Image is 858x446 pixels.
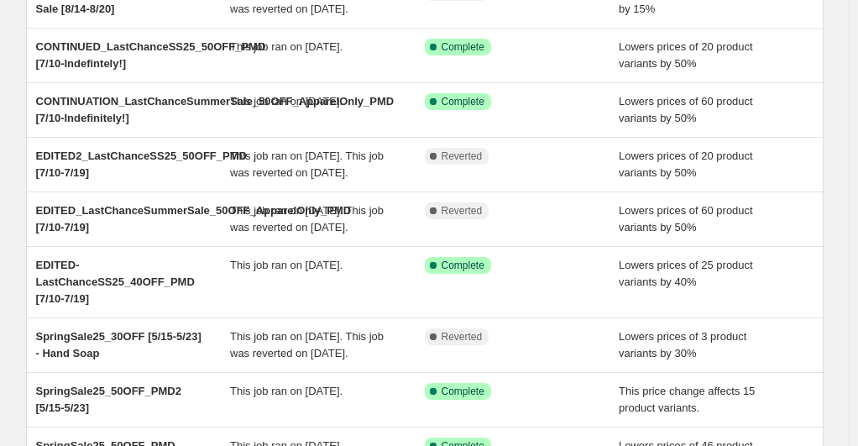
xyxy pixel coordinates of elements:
span: This job ran on [DATE]. This job was reverted on [DATE]. [230,204,384,233]
span: Complete [442,40,484,54]
span: Reverted [442,204,483,218]
span: CONTINUATION_LastChanceSummerSale_50OFF_ApparelOnly_PMD [7/10-Indefinitely!] [36,95,395,124]
span: This job ran on [DATE]. This job was reverted on [DATE]. [230,330,384,359]
span: Lowers prices of 60 product variants by 50% [619,95,753,124]
span: This job ran on [DATE]. [230,385,343,397]
span: EDITED2_LastChanceSS25_50OFF_PMD [7/10-7/19] [36,150,247,179]
span: Reverted [442,150,483,163]
span: Lowers prices of 3 product variants by 30% [619,330,746,359]
span: SpringSale25_50OFF_PMD﻿2 [5/15-5/23] [36,385,181,414]
span: EDITED_LastChanceSummerSale_50OFF_ApparelOnly_PMD [7/10-7/19] [36,204,352,233]
span: This price change affects 15 product variants. [619,385,755,414]
span: This job ran on [DATE]. This job was reverted on [DATE]. [230,150,384,179]
span: Complete [442,95,484,108]
span: SpringSale25_30OFF [5/15-5/23] - Hand Soap [36,330,201,359]
span: Complete [442,259,484,272]
span: Lowers prices of 25 product variants by 40% [619,259,753,288]
span: This job ran on [DATE]. [230,95,343,108]
span: EDITED-LastChanceSS25_40OFF_PMD [7/10-7/19] [36,259,195,305]
span: Complete [442,385,484,398]
span: This job ran on [DATE]. [230,259,343,271]
span: Lowers prices of 20 product variants by 50% [619,40,753,70]
span: CONTINUED_LastChanceSS25_50OFF_PMD [7/10-Indefintely!] [36,40,266,70]
span: This job ran on [DATE]. [230,40,343,53]
span: Lowers prices of 20 product variants by 50% [619,150,753,179]
span: Lowers prices of 60 product variants by 50% [619,204,753,233]
span: Reverted [442,330,483,344]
